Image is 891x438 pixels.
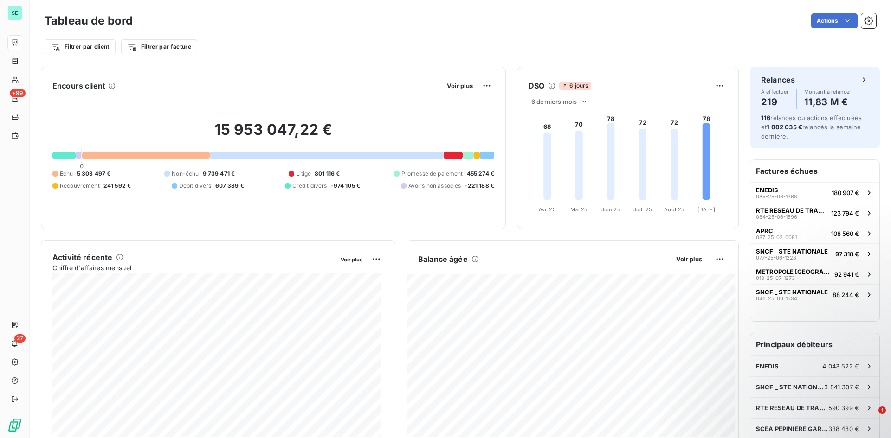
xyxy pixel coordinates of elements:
button: Actions [811,13,858,28]
button: ENEDIS085-25-06-1368180 907 € [750,182,879,203]
div: SE [7,6,22,20]
span: 046-25-06-1534 [756,296,797,301]
span: -221 188 € [465,182,494,190]
span: 1 002 035 € [767,123,802,131]
span: 013-25-07-1273 [756,275,795,281]
span: Débit divers [179,182,212,190]
span: Voir plus [676,255,702,263]
span: SCEA PEPINIERE GARDOISE [756,425,828,432]
span: 97 318 € [835,250,859,258]
button: APRC087-25-02-0081108 560 € [750,223,879,243]
span: Promesse de paiement [401,170,463,178]
span: Chiffre d'affaires mensuel [52,263,334,273]
span: 084-25-06-1596 [756,214,797,220]
span: À effectuer [761,89,789,95]
span: Recouvrement [60,182,100,190]
tspan: Juil. 25 [633,206,652,213]
h6: DSO [529,80,544,91]
span: Non-échu [172,170,199,178]
span: Litige [296,170,311,178]
span: RTE RESEAU DE TRANSPORT ELECTRICITE [756,207,827,214]
span: Échu [60,170,73,178]
h4: 219 [761,95,789,109]
span: SNCF _ STE NATIONALE [756,288,828,296]
button: METROPOLE [GEOGRAPHIC_DATA]013-25-07-127392 941 € [750,264,879,284]
span: METROPOLE [GEOGRAPHIC_DATA] [756,268,831,275]
button: Voir plus [673,255,705,263]
span: 27 [14,334,26,343]
h6: Relances [761,74,795,85]
span: APRC [756,227,773,235]
span: 92 941 € [834,271,859,278]
span: 116 [761,114,770,121]
h4: 11,83 M € [804,95,852,109]
span: 88 244 € [833,291,859,298]
button: SNCF _ STE NATIONALE077-25-06-122897 318 € [750,243,879,264]
h2: 15 953 047,22 € [52,121,494,148]
span: Avoirs non associés [408,182,461,190]
span: 077-25-06-1228 [756,255,796,260]
span: Crédit divers [292,182,327,190]
button: SNCF _ STE NATIONALE046-25-06-153488 244 € [750,284,879,305]
button: Filtrer par facture [121,39,197,54]
span: SNCF _ STE NATIONALE [756,248,828,255]
span: 6 jours [559,82,591,90]
iframe: Intercom live chat [859,406,882,429]
h6: Activité récente [52,252,112,263]
img: Logo LeanPay [7,418,22,432]
span: 455 274 € [467,170,494,178]
button: Voir plus [444,82,476,90]
span: 085-25-06-1368 [756,194,797,199]
span: 338 480 € [828,425,859,432]
h6: Balance âgée [418,254,468,265]
tspan: Août 25 [664,206,684,213]
tspan: Juin 25 [601,206,620,213]
tspan: [DATE] [697,206,715,213]
button: RTE RESEAU DE TRANSPORT ELECTRICITE084-25-06-1596123 794 € [750,203,879,223]
span: 607 389 € [215,182,244,190]
span: 087-25-02-0081 [756,235,797,240]
button: Filtrer par client [45,39,116,54]
tspan: Mai 25 [570,206,588,213]
span: 108 560 € [831,230,859,237]
span: 9 739 471 € [203,170,235,178]
span: 801 116 € [315,170,340,178]
span: ENEDIS [756,186,778,194]
span: 6 derniers mois [531,98,577,105]
button: Voir plus [338,255,365,263]
span: -974 105 € [331,182,361,190]
h6: Factures échues [750,160,879,182]
h3: Tableau de bord [45,13,133,29]
span: 180 907 € [832,189,859,197]
span: Voir plus [447,82,473,89]
span: +99 [10,89,26,97]
span: 241 592 € [103,182,131,190]
span: 5 303 497 € [77,170,111,178]
span: Voir plus [341,256,362,263]
span: 123 794 € [831,209,859,217]
span: 1 [878,406,886,414]
tspan: Avr. 25 [539,206,556,213]
h6: Principaux débiteurs [750,333,879,355]
span: Montant à relancer [804,89,852,95]
span: relances ou actions effectuées et relancés la semaine dernière. [761,114,862,140]
span: 0 [80,162,84,170]
h6: Encours client [52,80,105,91]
